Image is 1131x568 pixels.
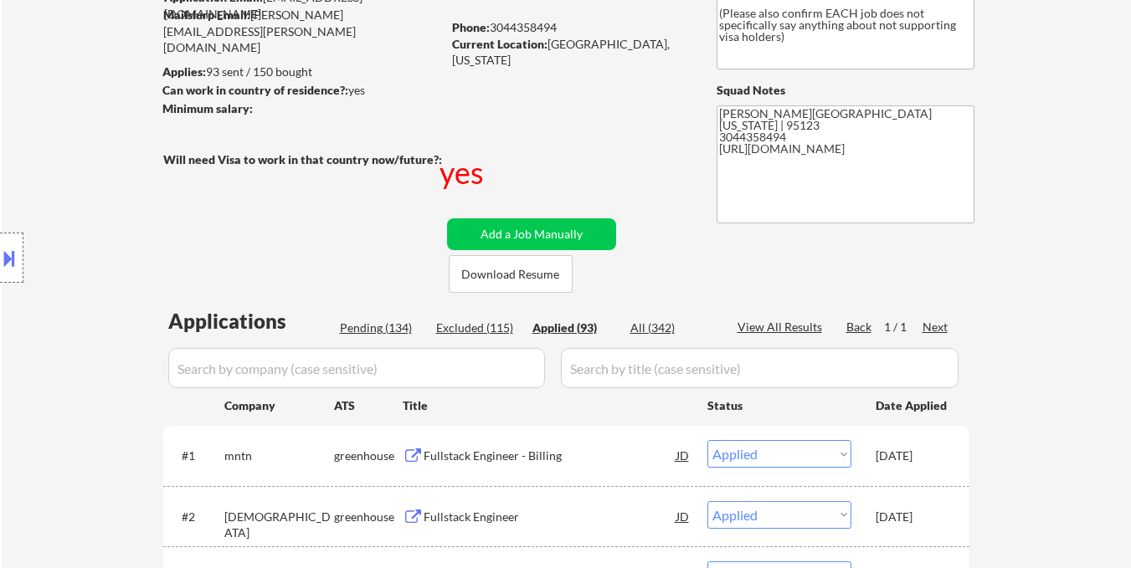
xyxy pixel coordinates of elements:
[452,36,689,69] div: [GEOGRAPHIC_DATA], [US_STATE]
[334,397,403,414] div: ATS
[163,152,442,166] strong: Will need Visa to work in that country now/future?:
[876,509,949,525] div: [DATE]
[334,448,403,464] div: greenhouse
[182,448,211,464] div: #1
[876,448,949,464] div: [DATE]
[162,64,206,79] strong: Applies:
[340,320,424,336] div: Pending (134)
[436,320,520,336] div: Excluded (115)
[334,509,403,525] div: greenhouse
[561,348,959,388] input: Search by title (case sensitive)
[923,319,949,335] div: Next
[846,319,873,335] div: Back
[717,82,974,99] div: Squad Notes
[452,19,689,36] div: 3044358494
[224,448,334,464] div: mntn
[876,397,949,414] div: Date Applied
[424,448,676,464] div: Fullstack Engineer - Billing
[162,82,436,99] div: yes
[224,509,334,541] div: [DEMOGRAPHIC_DATA]
[452,20,490,34] strong: Phone:
[163,8,250,22] strong: Mailslurp Email:
[738,319,827,335] div: View All Results
[162,101,253,115] strong: Minimum salary:
[163,7,441,56] div: [PERSON_NAME][EMAIL_ADDRESS][PERSON_NAME][DOMAIN_NAME]
[440,151,487,193] div: yes
[403,397,691,414] div: Title
[424,509,676,525] div: Fullstack Engineer
[168,348,545,388] input: Search by company (case sensitive)
[162,64,441,80] div: 93 sent / 150 bought
[707,390,851,420] div: Status
[630,320,714,336] div: All (342)
[449,255,573,293] button: Download Resume
[452,37,548,51] strong: Current Location:
[675,440,691,470] div: JD
[675,501,691,531] div: JD
[884,319,923,335] div: 1 / 1
[532,320,616,336] div: Applied (93)
[182,509,211,525] div: #2
[447,218,616,250] button: Add a Job Manually
[162,83,348,97] strong: Can work in country of residence?:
